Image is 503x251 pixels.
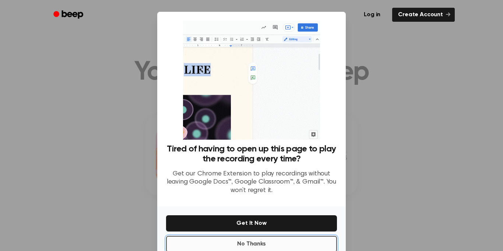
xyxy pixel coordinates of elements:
button: Get It Now [166,215,337,231]
h3: Tired of having to open up this page to play the recording every time? [166,144,337,164]
a: Beep [48,8,90,22]
img: Beep extension in action [183,21,320,140]
p: Get our Chrome Extension to play recordings without leaving Google Docs™, Google Classroom™, & Gm... [166,170,337,195]
a: Log in [356,6,388,23]
a: Create Account [392,8,455,22]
